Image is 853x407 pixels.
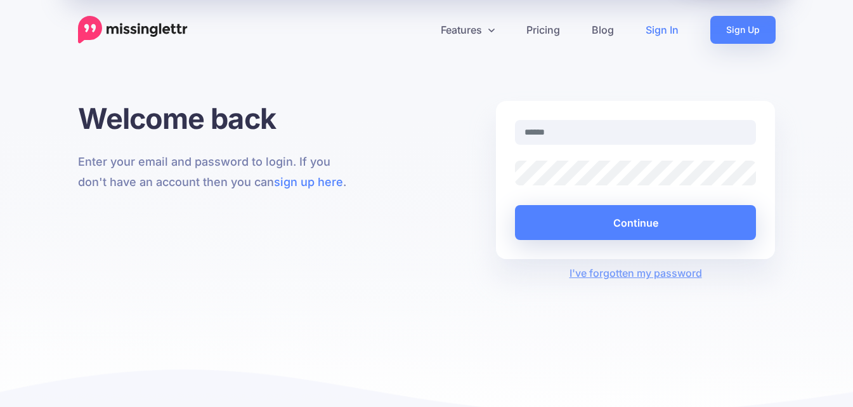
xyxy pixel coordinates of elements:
[576,16,630,44] a: Blog
[570,267,702,279] a: I've forgotten my password
[630,16,694,44] a: Sign In
[425,16,511,44] a: Features
[515,205,757,240] button: Continue
[78,152,358,192] p: Enter your email and password to login. If you don't have an account then you can .
[78,101,358,136] h1: Welcome back
[511,16,576,44] a: Pricing
[274,175,343,189] a: sign up here
[710,16,776,44] a: Sign Up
